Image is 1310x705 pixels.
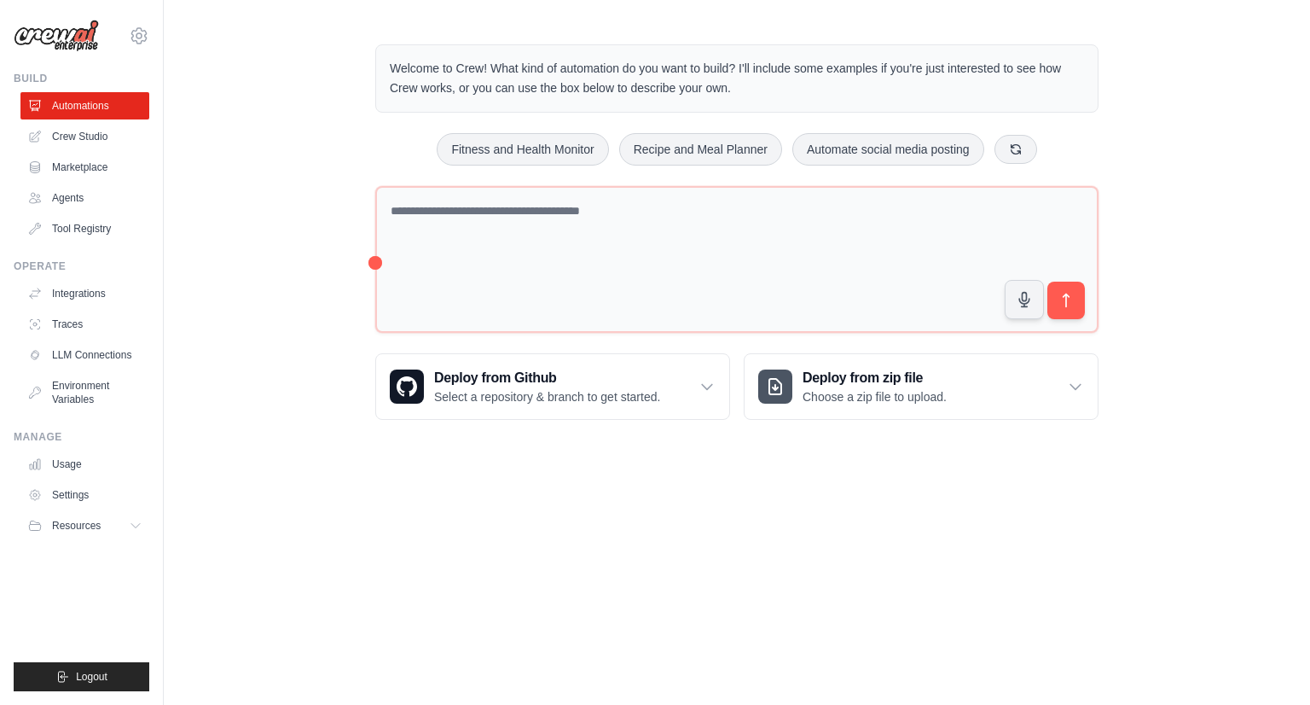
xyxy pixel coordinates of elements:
[792,133,984,166] button: Automate social media posting
[390,59,1084,98] p: Welcome to Crew! What kind of automation do you want to build? I'll include some examples if you'...
[20,451,149,478] a: Usage
[20,481,149,509] a: Settings
[434,368,660,388] h3: Deploy from Github
[20,92,149,119] a: Automations
[14,259,149,273] div: Operate
[20,512,149,539] button: Resources
[14,20,99,52] img: Logo
[20,154,149,181] a: Marketplace
[803,368,947,388] h3: Deploy from zip file
[20,311,149,338] a: Traces
[52,519,101,533] span: Resources
[14,72,149,85] div: Build
[76,670,107,684] span: Logout
[20,215,149,242] a: Tool Registry
[803,388,947,405] p: Choose a zip file to upload.
[20,123,149,150] a: Crew Studio
[437,133,608,166] button: Fitness and Health Monitor
[619,133,782,166] button: Recipe and Meal Planner
[14,430,149,444] div: Manage
[20,280,149,307] a: Integrations
[434,388,660,405] p: Select a repository & branch to get started.
[14,662,149,691] button: Logout
[20,372,149,413] a: Environment Variables
[20,341,149,369] a: LLM Connections
[20,184,149,212] a: Agents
